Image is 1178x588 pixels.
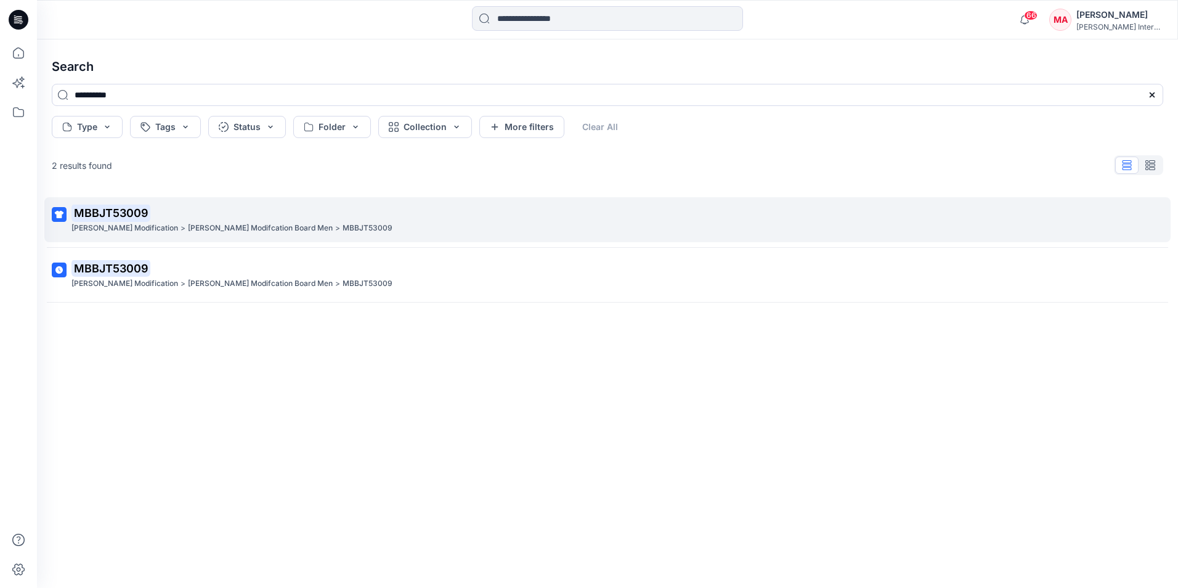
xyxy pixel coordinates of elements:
button: Collection [378,116,472,138]
p: Otto Modification [71,222,178,235]
a: MBBJT53009[PERSON_NAME] Modification>[PERSON_NAME] Modifcation Board Men>MBBJT53009 [44,253,1171,298]
span: 66 [1024,10,1038,20]
div: [PERSON_NAME] [1076,7,1163,22]
p: Otto Modification [71,277,178,290]
div: [PERSON_NAME] International [1076,22,1163,31]
p: MBBJT53009 [343,222,392,235]
p: > [335,277,340,290]
mark: MBBJT53009 [71,259,150,277]
p: Otto Modifcation Board Men [188,277,333,290]
button: Status [208,116,286,138]
h4: Search [42,49,1173,84]
a: MBBJT53009[PERSON_NAME] Modification>[PERSON_NAME] Modifcation Board Men>MBBJT53009 [44,197,1171,242]
button: Type [52,116,123,138]
div: MA [1049,9,1071,31]
p: 2 results found [52,159,112,172]
p: Otto Modifcation Board Men [188,222,333,235]
button: More filters [479,116,564,138]
p: MBBJT53009 [343,277,392,290]
button: Tags [130,116,201,138]
p: > [335,222,340,235]
p: > [181,277,185,290]
mark: MBBJT53009 [71,204,150,221]
button: Folder [293,116,371,138]
p: > [181,222,185,235]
